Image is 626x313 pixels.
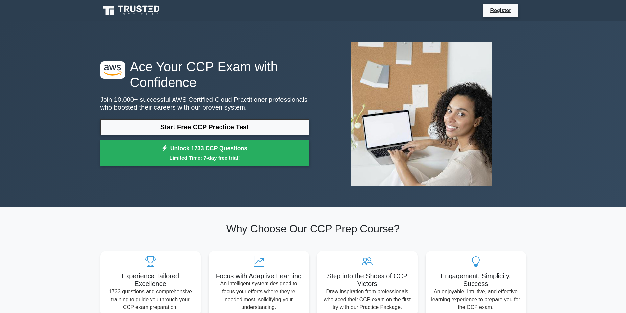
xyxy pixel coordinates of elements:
[108,154,301,162] small: Limited Time: 7-day free trial!
[100,140,309,166] a: Unlock 1733 CCP QuestionsLimited Time: 7-day free trial!
[214,280,304,311] p: An intelligent system designed to focus your efforts where they're needed most, solidifying your ...
[322,272,412,288] h5: Step into the Shoes of CCP Victors
[214,272,304,280] h5: Focus with Adaptive Learning
[431,288,521,311] p: An enjoyable, intuitive, and effective learning experience to prepare you for the CCP exam.
[486,6,515,14] a: Register
[100,96,309,111] p: Join 10,000+ successful AWS Certified Cloud Practitioner professionals who boosted their careers ...
[105,272,196,288] h5: Experience Tailored Excellence
[105,288,196,311] p: 1733 questions and comprehensive training to guide you through your CCP exam preparation.
[100,59,309,90] h1: Ace Your CCP Exam with Confidence
[100,222,526,235] h2: Why Choose Our CCP Prep Course?
[431,272,521,288] h5: Engagement, Simplicity, Success
[322,288,412,311] p: Draw inspiration from professionals who aced their CCP exam on the first try with our Practice Pa...
[100,119,309,135] a: Start Free CCP Practice Test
